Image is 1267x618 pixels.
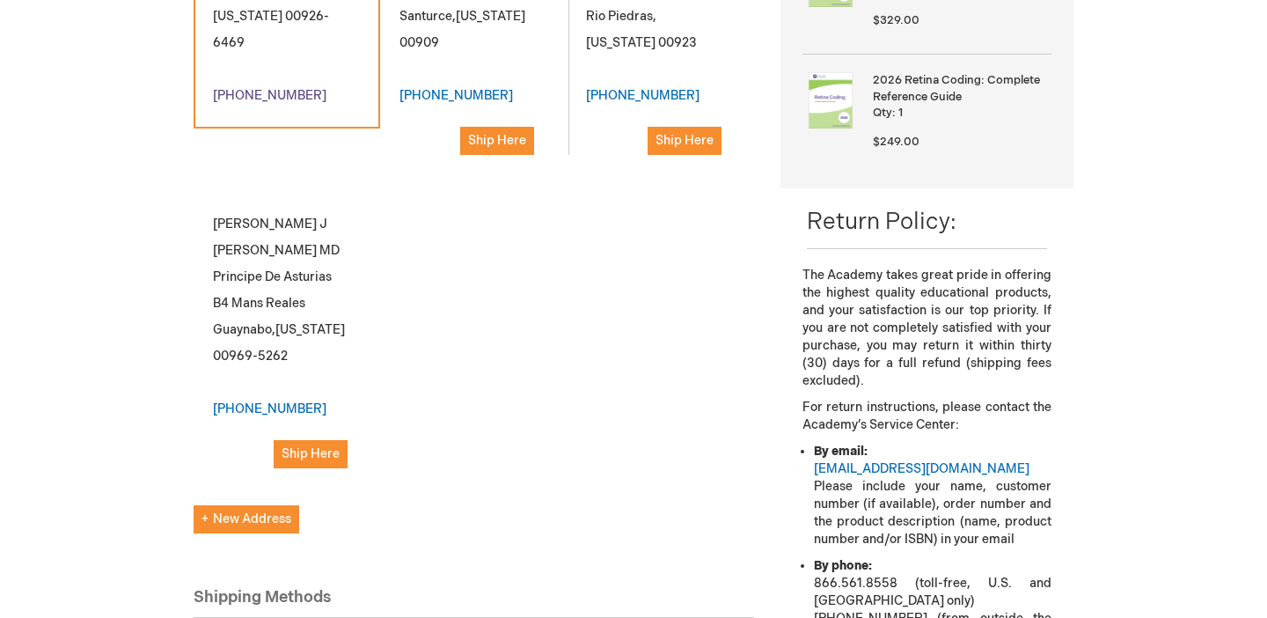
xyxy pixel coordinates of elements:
[452,9,456,24] span: ,
[898,106,903,120] span: 1
[201,511,291,526] span: New Address
[213,401,326,416] a: [PHONE_NUMBER]
[213,88,326,103] a: [PHONE_NUMBER]
[873,135,919,149] span: $249.00
[873,72,1047,105] strong: 2026 Retina Coding: Complete Reference Guide
[802,399,1051,434] p: For return instructions, please contact the Academy’s Service Center:
[802,72,859,129] img: 2026 Retina Coding: Complete Reference Guide
[399,88,513,103] a: [PHONE_NUMBER]
[814,444,868,459] strong: By email:
[282,446,340,461] span: Ship Here
[456,9,525,24] span: [US_STATE]
[655,133,714,148] span: Ship Here
[814,461,1029,476] a: [EMAIL_ADDRESS][DOMAIN_NAME]
[468,133,526,148] span: Ship Here
[460,127,534,155] button: Ship Here
[586,35,655,50] span: [US_STATE]
[653,9,656,24] span: ,
[814,558,872,573] strong: By phone:
[213,9,282,24] span: [US_STATE]
[194,192,380,488] div: [PERSON_NAME] J [PERSON_NAME] MD Principe De Asturias B4 Mans Reales Guaynabo 00969-5262
[586,88,699,103] a: [PHONE_NUMBER]
[272,322,275,337] span: ,
[814,443,1051,548] li: Please include your name, customer number (if available), order number and the product descriptio...
[275,322,345,337] span: [US_STATE]
[873,106,892,120] span: Qty
[648,127,721,155] button: Ship Here
[274,440,348,468] button: Ship Here
[194,505,299,533] button: New Address
[873,13,919,27] span: $329.00
[802,267,1051,390] p: The Academy takes great pride in offering the highest quality educational products, and your sati...
[807,209,956,236] span: Return Policy:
